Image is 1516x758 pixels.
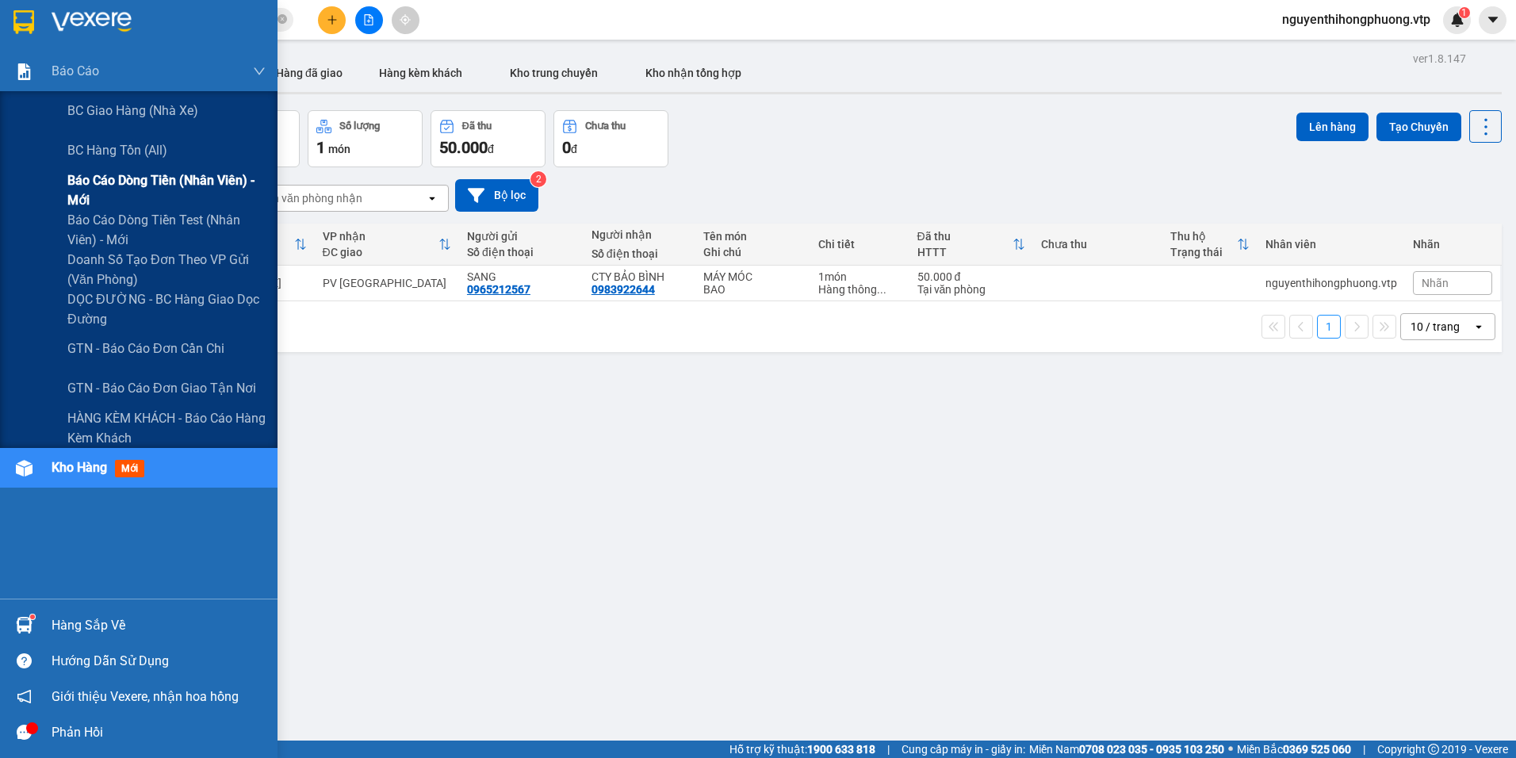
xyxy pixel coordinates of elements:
[1472,320,1485,333] svg: open
[818,238,901,251] div: Chi tiết
[121,110,147,133] span: Nơi nhận:
[585,121,626,132] div: Chưa thu
[591,283,655,296] div: 0983922644
[1479,6,1506,34] button: caret-down
[1486,13,1500,27] span: caret-down
[591,228,687,241] div: Người nhận
[703,230,803,243] div: Tên món
[263,54,355,92] button: Hàng đã giao
[67,339,224,358] span: GTN - Báo cáo đơn cần chi
[1170,230,1237,243] div: Thu hộ
[17,725,32,740] span: message
[1079,743,1224,756] strong: 0708 023 035 - 0935 103 250
[591,270,687,283] div: CTY BẢO BÌNH
[1422,277,1449,289] span: Nhãn
[431,110,546,167] button: Đã thu50.000đ
[703,283,803,296] div: BAO
[553,110,668,167] button: Chưa thu0đ
[1041,238,1154,251] div: Chưa thu
[327,14,338,25] span: plus
[909,224,1034,266] th: Toggle SortBy
[1237,741,1351,758] span: Miền Bắc
[67,101,198,121] span: BC giao hàng (nhà xe)
[1265,277,1397,289] div: nguyenthihongphuong.vtp
[151,71,224,83] span: 13:18:34 [DATE]
[55,95,184,107] strong: BIÊN NHẬN GỬI HÀNG HOÁ
[467,246,576,258] div: Số điện thoại
[16,63,33,80] img: solution-icon
[1162,224,1258,266] th: Toggle SortBy
[1269,10,1443,29] span: nguyenthihongphuong.vtp
[41,25,128,85] strong: CÔNG TY TNHH [GEOGRAPHIC_DATA] 214 QL13 - P.26 - Q.BÌNH THẠNH - TP HCM 1900888606
[591,247,687,260] div: Số điện thoại
[807,743,875,756] strong: 1900 633 818
[52,721,266,745] div: Phản hồi
[318,6,346,34] button: plus
[455,179,538,212] button: Bộ lọc
[1459,7,1470,18] sup: 1
[510,67,598,79] span: Kho trung chuyển
[52,460,107,475] span: Kho hàng
[392,6,419,34] button: aim
[328,143,350,155] span: món
[16,460,33,477] img: warehouse-icon
[339,121,380,132] div: Số lượng
[67,378,256,398] span: GTN - Báo cáo đơn giao tận nơi
[52,649,266,673] div: Hướng dẫn sử dụng
[645,67,741,79] span: Kho nhận tổng hợp
[467,230,576,243] div: Người gửi
[917,230,1013,243] div: Đã thu
[703,246,803,258] div: Ghi chú
[1450,13,1464,27] img: icon-new-feature
[562,138,571,157] span: 0
[426,192,438,205] svg: open
[16,617,33,634] img: warehouse-icon
[315,224,459,266] th: Toggle SortBy
[355,6,383,34] button: file-add
[323,277,451,289] div: PV [GEOGRAPHIC_DATA]
[17,653,32,668] span: question-circle
[729,741,875,758] span: Hỗ trợ kỹ thuật:
[1317,315,1341,339] button: 1
[278,14,287,24] span: close-circle
[16,36,36,75] img: logo
[1265,238,1397,251] div: Nhân viên
[917,283,1026,296] div: Tại văn phòng
[1413,238,1492,251] div: Nhãn
[253,65,266,78] span: down
[1461,7,1467,18] span: 1
[488,143,494,155] span: đ
[818,283,901,296] div: Hàng thông thường
[52,687,239,706] span: Giới thiệu Vexere, nhận hoa hồng
[1296,113,1369,141] button: Lên hàng
[67,170,266,210] span: Báo cáo dòng tiền (nhân viên) - mới
[323,230,438,243] div: VP nhận
[13,10,34,34] img: logo-vxr
[67,289,266,329] span: DỌC ĐƯỜNG - BC hàng giao dọc đường
[467,270,576,283] div: SANG
[67,210,266,250] span: Báo cáo dòng tiền test (nhân viên) - mới
[308,110,423,167] button: Số lượng1món
[16,110,33,133] span: Nơi gửi:
[67,250,266,289] span: Doanh số tạo đơn theo VP gửi (văn phòng)
[1363,741,1365,758] span: |
[67,408,266,448] span: HÀNG KÈM KHÁCH - Báo cáo hàng kèm khách
[159,59,224,71] span: ND10250285
[1413,50,1466,67] div: ver 1.8.147
[902,741,1025,758] span: Cung cấp máy in - giấy in:
[1029,741,1224,758] span: Miền Nam
[462,121,492,132] div: Đã thu
[115,460,144,477] span: mới
[379,67,462,79] span: Hàng kèm khách
[363,14,374,25] span: file-add
[323,246,438,258] div: ĐC giao
[818,270,901,283] div: 1 món
[530,171,546,187] sup: 2
[52,614,266,637] div: Hàng sắp về
[278,13,287,28] span: close-circle
[917,246,1013,258] div: HTTT
[400,14,411,25] span: aim
[439,138,488,157] span: 50.000
[1170,246,1237,258] div: Trạng thái
[253,190,362,206] div: Chọn văn phòng nhận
